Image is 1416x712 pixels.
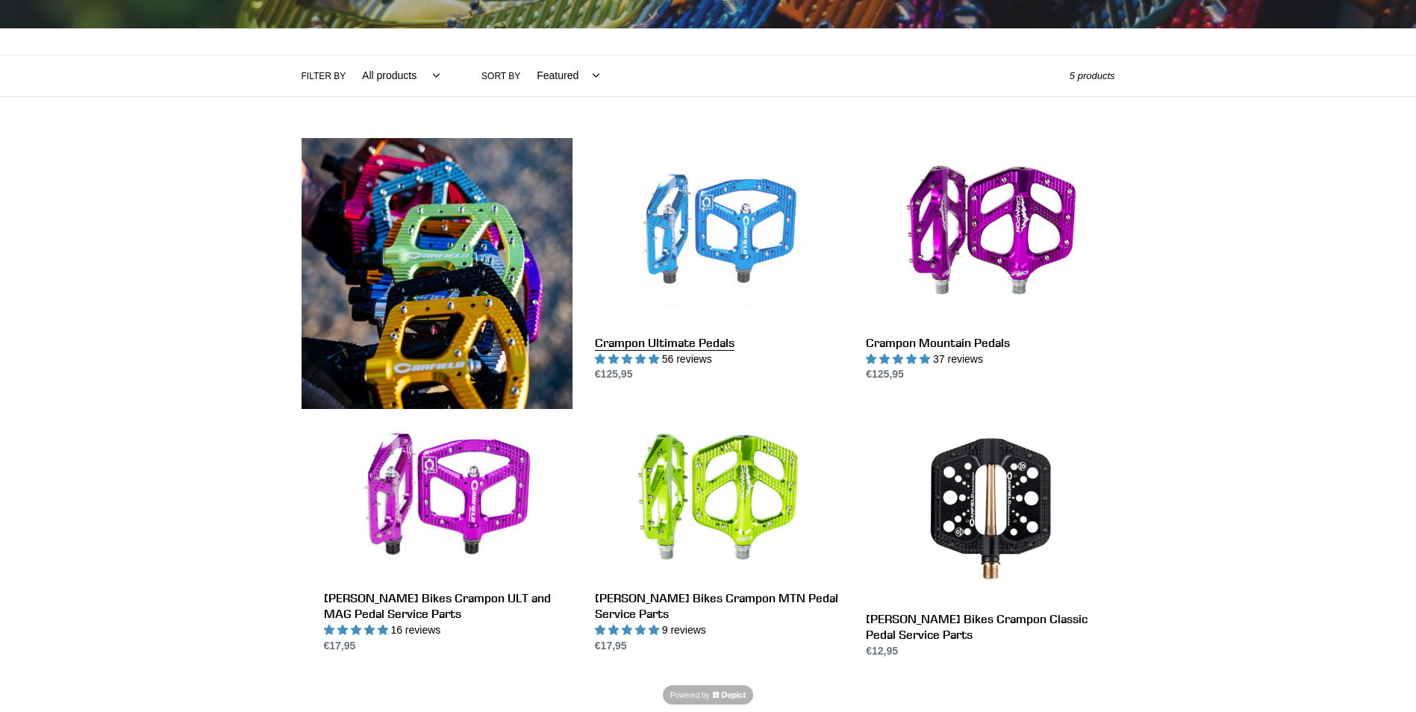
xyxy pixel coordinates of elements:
label: Sort by [481,69,520,83]
span: Powered by [670,690,710,701]
a: Powered by [663,685,753,705]
img: Content block image [302,138,573,409]
span: 5 products [1070,70,1115,81]
label: Filter by [302,69,346,83]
